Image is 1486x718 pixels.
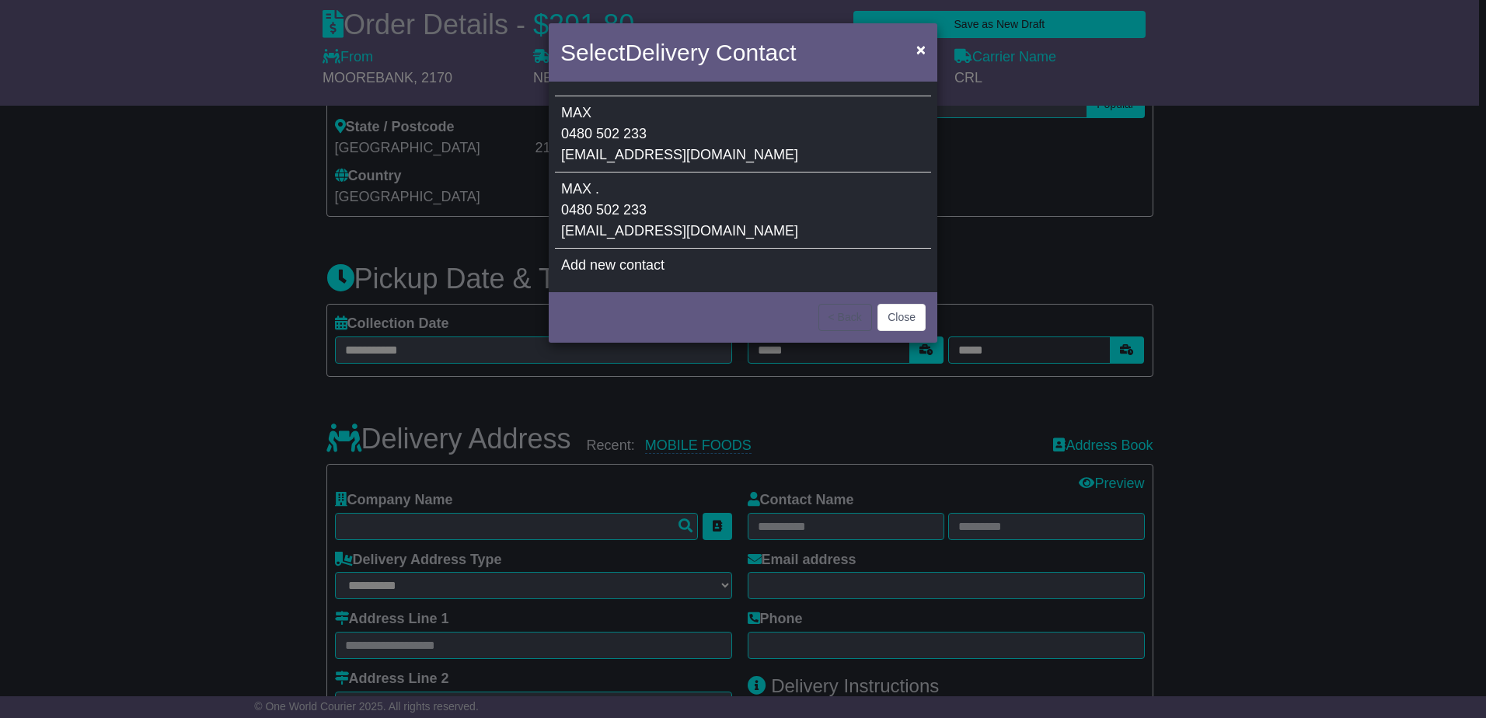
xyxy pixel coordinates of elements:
span: Delivery [625,40,709,65]
span: [EMAIL_ADDRESS][DOMAIN_NAME] [561,147,798,162]
span: Add new contact [561,257,665,273]
button: Close [909,33,933,65]
span: MAX [561,181,591,197]
span: Contact [716,40,796,65]
span: 0480 502 233 [561,126,647,141]
span: 0480 502 233 [561,202,647,218]
button: < Back [818,304,872,331]
span: [EMAIL_ADDRESS][DOMAIN_NAME] [561,223,798,239]
h4: Select [560,35,796,70]
span: MAX [561,105,591,120]
span: × [916,40,926,58]
span: . [595,181,599,197]
button: Close [877,304,926,331]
